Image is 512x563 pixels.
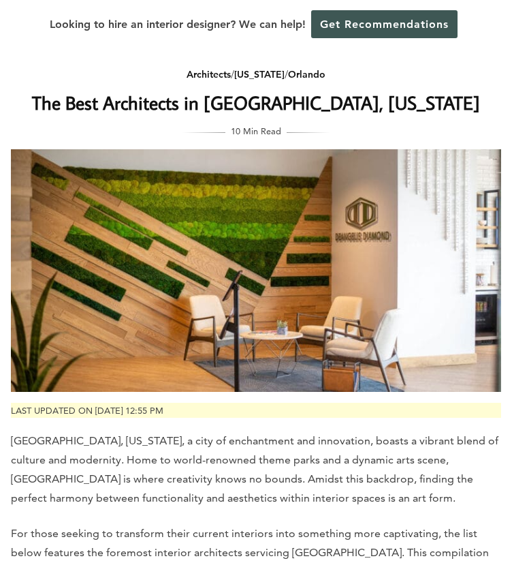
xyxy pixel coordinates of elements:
p: Last updated on [DATE] 12:55 pm [11,403,501,419]
a: Architects [187,68,231,80]
div: / / [11,66,501,83]
span: [GEOGRAPHIC_DATA], [US_STATE], a city of enchantment and innovation, boasts a vibrant blend of cu... [11,434,498,504]
a: [US_STATE] [234,68,285,80]
a: Get Recommendations [311,10,458,38]
a: Orlando [288,68,325,80]
span: 10 Min Read [231,123,281,138]
h1: The Best Architects in [GEOGRAPHIC_DATA], [US_STATE] [11,89,501,117]
iframe: Drift Widget Chat Controller [251,466,496,547]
